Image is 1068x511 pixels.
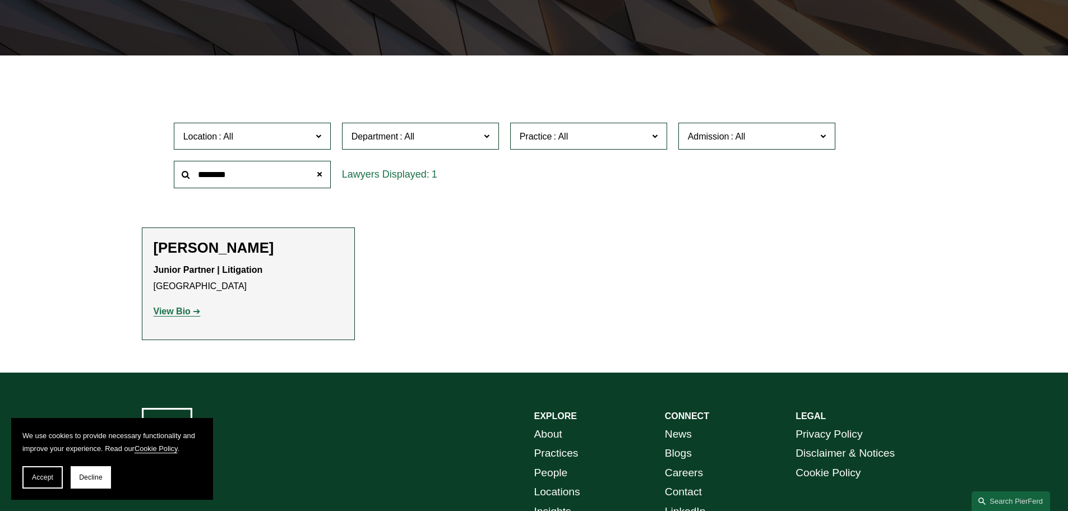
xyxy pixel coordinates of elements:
[972,491,1050,511] a: Search this site
[796,444,895,463] a: Disclaimer & Notices
[665,482,702,502] a: Contact
[22,429,202,455] p: We use cookies to provide necessary functionality and improve your experience. Read our .
[71,466,111,489] button: Decline
[665,411,709,421] strong: CONNECT
[154,239,343,257] h2: [PERSON_NAME]
[534,425,562,444] a: About
[520,132,552,141] span: Practice
[22,466,63,489] button: Accept
[432,169,437,180] span: 1
[534,482,580,502] a: Locations
[665,425,692,444] a: News
[154,306,201,316] a: View Bio
[32,473,53,481] span: Accept
[796,463,861,483] a: Cookie Policy
[154,306,191,316] strong: View Bio
[688,132,729,141] span: Admission
[11,418,213,500] section: Cookie banner
[534,444,579,463] a: Practices
[352,132,399,141] span: Department
[665,444,692,463] a: Blogs
[665,463,703,483] a: Careers
[796,411,826,421] strong: LEGAL
[135,444,178,453] a: Cookie Policy
[154,265,263,275] strong: Junior Partner | Litigation
[534,411,577,421] strong: EXPLORE
[534,463,568,483] a: People
[183,132,218,141] span: Location
[154,262,343,295] p: [GEOGRAPHIC_DATA]
[796,425,862,444] a: Privacy Policy
[79,473,103,481] span: Decline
